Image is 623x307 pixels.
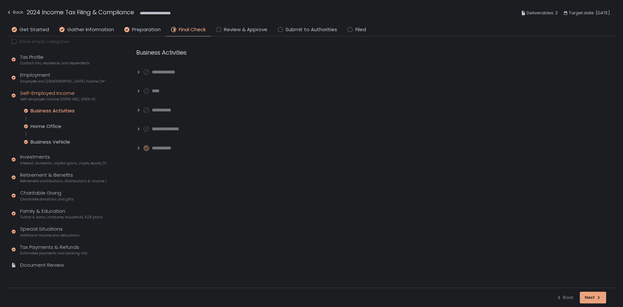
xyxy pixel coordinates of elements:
[6,8,23,19] button: Back
[20,97,95,102] span: Self-employed income (1099-NEC, 1099-K)
[19,26,49,33] span: Get Started
[20,262,64,269] div: Document Review
[20,197,74,202] span: Charitable donations and gifts
[20,71,106,84] div: Employment
[20,215,103,220] span: Tuition & loans, childcare, household, 529 plans
[20,251,87,256] span: Estimated payments and banking info
[67,26,114,33] span: Gather Information
[527,9,558,17] span: Deliverables: 2
[136,48,448,57] div: Business Activities
[179,26,206,33] span: Final Check
[31,108,75,114] div: Business Activities
[355,26,366,33] span: Filed
[286,26,337,33] span: Submit to Authorities
[580,292,606,303] button: Next
[20,79,106,84] span: Employee and [DEMOGRAPHIC_DATA] income (W-2s)
[224,26,267,33] span: Review & Approve
[31,123,61,130] div: Home Office
[20,153,106,166] div: Investments
[20,233,79,238] span: Additional income and deductions
[20,179,106,184] span: Retirement contributions, distributions & income (1099-R, 5498)
[20,161,106,166] span: Interest, dividends, capital gains, crypto, equity (1099s, K-1s)
[20,189,74,202] div: Charitable Giving
[20,225,79,238] div: Special Situations
[556,292,573,303] button: Back
[20,54,90,66] div: Tax Profile
[20,90,95,102] div: Self-Employed Income
[31,139,70,145] div: Business Vehicle
[27,8,134,17] h1: 2024 Income Tax Filing & Compliance
[20,172,106,184] div: Retirement & Benefits
[20,61,90,66] span: Contact info, residence, and dependents
[569,9,610,17] span: Target date: [DATE]
[556,295,573,301] div: Back
[20,244,87,256] div: Tax Payments & Refunds
[6,8,23,16] div: Back
[20,208,103,220] div: Family & Education
[132,26,161,33] span: Preparation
